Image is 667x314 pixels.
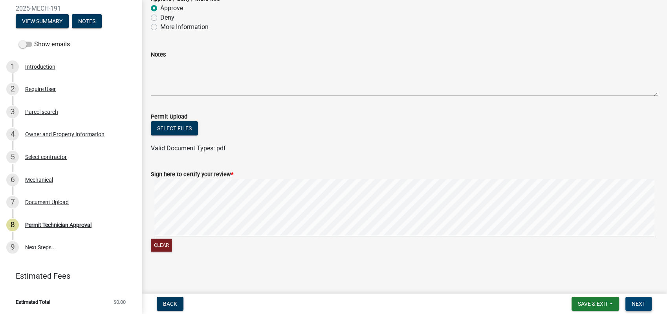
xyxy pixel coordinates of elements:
[6,241,19,254] div: 9
[19,40,70,49] label: Show emails
[114,299,126,305] span: $0.00
[163,301,177,307] span: Back
[25,109,58,115] div: Parcel search
[25,177,53,183] div: Mechanical
[16,14,69,28] button: View Summary
[151,239,172,252] button: Clear
[632,301,645,307] span: Next
[72,18,102,25] wm-modal-confirm: Notes
[151,121,198,135] button: Select files
[625,297,652,311] button: Next
[6,60,19,73] div: 1
[151,172,233,177] label: Sign here to certify your review
[25,64,55,69] div: Introduction
[25,86,56,92] div: Require User
[6,128,19,141] div: 4
[6,106,19,118] div: 3
[160,22,209,32] label: More Information
[72,14,102,28] button: Notes
[160,13,174,22] label: Deny
[6,268,129,284] a: Estimated Fees
[6,196,19,208] div: 7
[25,222,92,228] div: Permit Technician Approval
[151,144,226,152] span: Valid Document Types: pdf
[16,5,126,12] span: 2025-MECH-191
[6,173,19,186] div: 6
[6,151,19,163] div: 5
[151,114,187,120] label: Permit Upload
[578,301,608,307] span: Save & Exit
[25,199,69,205] div: Document Upload
[151,52,166,58] label: Notes
[16,299,50,305] span: Estimated Total
[6,83,19,95] div: 2
[25,131,104,137] div: Owner and Property Information
[157,297,183,311] button: Back
[6,219,19,231] div: 8
[160,4,183,13] label: Approve
[16,18,69,25] wm-modal-confirm: Summary
[572,297,619,311] button: Save & Exit
[25,154,67,160] div: Select contractor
